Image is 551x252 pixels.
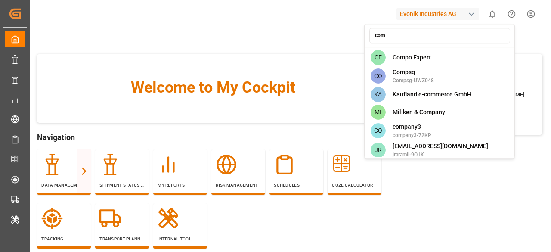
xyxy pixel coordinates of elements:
[369,28,510,43] input: Search an account...
[393,90,471,99] span: Kaufland e-commerce GmbH
[371,123,386,138] span: CO
[393,108,445,117] span: Miliken & Company
[371,87,386,102] span: KA
[393,131,431,139] span: company3-72KP
[393,151,488,159] span: jraramil-9OJK
[393,142,488,151] span: [EMAIL_ADDRESS][DOMAIN_NAME]
[393,68,434,77] span: Compsg
[371,143,386,158] span: JR
[371,105,386,120] span: MI
[393,77,434,84] span: Compsg-UWZ048
[393,53,431,62] span: Compo Expert
[393,122,431,131] span: company3
[371,68,386,84] span: CO
[371,50,386,65] span: CE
